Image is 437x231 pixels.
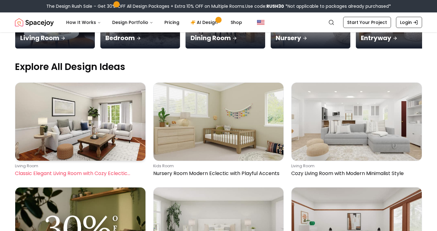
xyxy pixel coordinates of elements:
[153,82,284,180] a: Nursery Room Modern Eclectic with Playful Accentskids roomNursery Room Modern Eclectic with Playf...
[15,83,145,161] img: Classic Elegant Living Room with Cozy Eclectic Decor
[107,16,158,29] button: Design Portfolio
[15,12,422,32] nav: Global
[46,3,391,9] div: The Design Rush Sale – Get 30% OFF All Design Packages + Extra 10% OFF on Multiple Rooms.
[292,83,422,161] img: Cozy Living Room with Modern Minimalist Style
[245,3,284,9] span: Use code:
[15,61,422,72] p: Explore All Design Ideas
[61,16,106,29] button: How It Works
[61,16,247,29] nav: Main
[276,34,345,42] p: Nursery
[257,19,264,26] img: United States
[396,17,422,28] a: Login
[153,170,282,177] p: Nursery Room Modern Eclectic with Playful Accents
[15,82,146,180] a: Classic Elegant Living Room with Cozy Eclectic Decorliving roomClassic Elegant Living Room with C...
[186,16,224,29] a: AI Design
[291,170,420,177] p: Cozy Living Room with Modern Minimalist Style
[20,34,90,42] p: Living Room
[291,82,422,180] a: Cozy Living Room with Modern Minimalist Styleliving roomCozy Living Room with Modern Minimalist S...
[266,3,284,9] b: RUSH30
[343,17,391,28] a: Start Your Project
[15,170,143,177] p: Classic Elegant Living Room with Cozy Eclectic Decor
[15,16,54,29] img: Spacejoy Logo
[15,164,143,169] p: living room
[154,83,284,161] img: Nursery Room Modern Eclectic with Playful Accents
[361,34,430,42] p: Entryway
[291,164,420,169] p: living room
[226,16,247,29] a: Shop
[153,164,282,169] p: kids room
[284,3,391,9] span: *Not applicable to packages already purchased*
[159,16,184,29] a: Pricing
[191,34,260,42] p: Dining Room
[15,16,54,29] a: Spacejoy
[105,34,175,42] p: Bedroom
